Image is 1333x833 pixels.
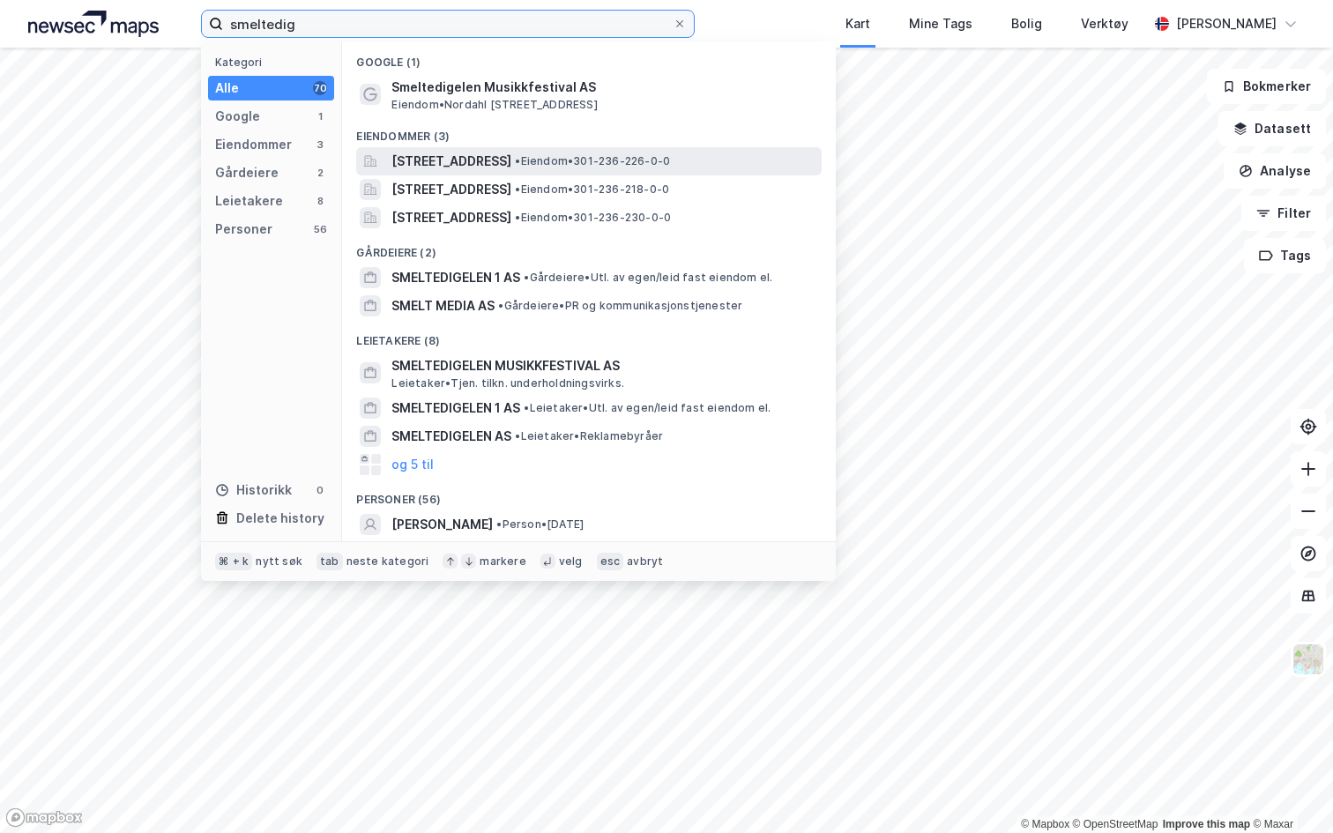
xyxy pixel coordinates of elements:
span: • [515,182,520,196]
div: [PERSON_NAME] [1176,13,1277,34]
div: Kart [845,13,870,34]
div: Mine Tags [909,13,972,34]
a: OpenStreetMap [1073,818,1158,830]
div: avbryt [627,554,663,569]
div: 2 [313,166,327,180]
span: SMELTEDIGELEN MUSIKKFESTIVAL AS [391,355,815,376]
div: 8 [313,194,327,208]
div: Personer [215,219,272,240]
span: • [524,401,529,414]
span: • [498,299,503,312]
div: Gårdeiere (2) [342,232,836,264]
span: Eiendom • Nordahl [STREET_ADDRESS] [391,98,597,112]
span: [PERSON_NAME] [391,514,493,535]
div: tab [316,553,343,570]
div: Delete history [236,508,324,529]
span: Leietaker • Reklamebyråer [515,429,663,443]
iframe: Chat Widget [1245,748,1333,833]
span: Leietaker • Tjen. tilkn. underholdningsvirks. [391,376,624,390]
span: [STREET_ADDRESS] [391,151,511,172]
span: Gårdeiere • PR og kommunikasjonstjenester [498,299,742,313]
span: [STREET_ADDRESS] [391,179,511,200]
span: • [515,211,520,224]
span: Eiendom • 301-236-218-0-0 [515,182,669,197]
div: Google [215,106,260,127]
span: SMELTEDIGELEN 1 AS [391,398,520,419]
span: Person • [DATE] [496,517,584,532]
div: 56 [313,222,327,236]
span: [STREET_ADDRESS] [391,207,511,228]
div: Historikk [215,480,292,501]
span: • [496,517,502,531]
span: Eiendom • 301-236-226-0-0 [515,154,670,168]
span: • [524,271,529,284]
button: Analyse [1224,153,1326,189]
div: Leietakere (8) [342,320,836,352]
div: 1 [313,109,327,123]
img: logo.a4113a55bc3d86da70a041830d287a7e.svg [28,11,159,37]
div: velg [559,554,583,569]
div: Kategori [215,56,334,69]
div: markere [480,554,525,569]
span: Leietaker • Utl. av egen/leid fast eiendom el. [524,401,771,415]
div: Eiendommer [215,134,292,155]
span: Gårdeiere • Utl. av egen/leid fast eiendom el. [524,271,772,285]
div: Bolig [1011,13,1042,34]
div: Personer (56) [342,479,836,510]
div: 0 [313,483,327,497]
a: Improve this map [1163,818,1250,830]
div: Kontrollprogram for chat [1245,748,1333,833]
img: Z [1292,643,1325,676]
div: ⌘ + k [215,553,252,570]
a: Mapbox [1021,818,1069,830]
a: Mapbox homepage [5,807,83,828]
span: Smeltedigelen Musikkfestival AS [391,77,815,98]
button: Datasett [1218,111,1326,146]
div: Alle [215,78,239,99]
div: neste kategori [346,554,429,569]
span: SMELTEDIGELEN AS [391,426,511,447]
div: 3 [313,138,327,152]
div: 70 [313,81,327,95]
div: nytt søk [256,554,302,569]
span: • [515,429,520,443]
button: og 5 til [391,454,434,475]
div: Google (1) [342,41,836,73]
div: esc [597,553,624,570]
div: Verktøy [1081,13,1128,34]
button: Bokmerker [1207,69,1326,104]
button: Tags [1244,238,1326,273]
div: Leietakere [215,190,283,212]
button: Filter [1241,196,1326,231]
span: Eiendom • 301-236-230-0-0 [515,211,671,225]
div: Gårdeiere [215,162,279,183]
input: Søk på adresse, matrikkel, gårdeiere, leietakere eller personer [223,11,673,37]
span: • [515,154,520,167]
div: Eiendommer (3) [342,115,836,147]
span: SMELT MEDIA AS [391,295,495,316]
span: SMELTEDIGELEN 1 AS [391,267,520,288]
